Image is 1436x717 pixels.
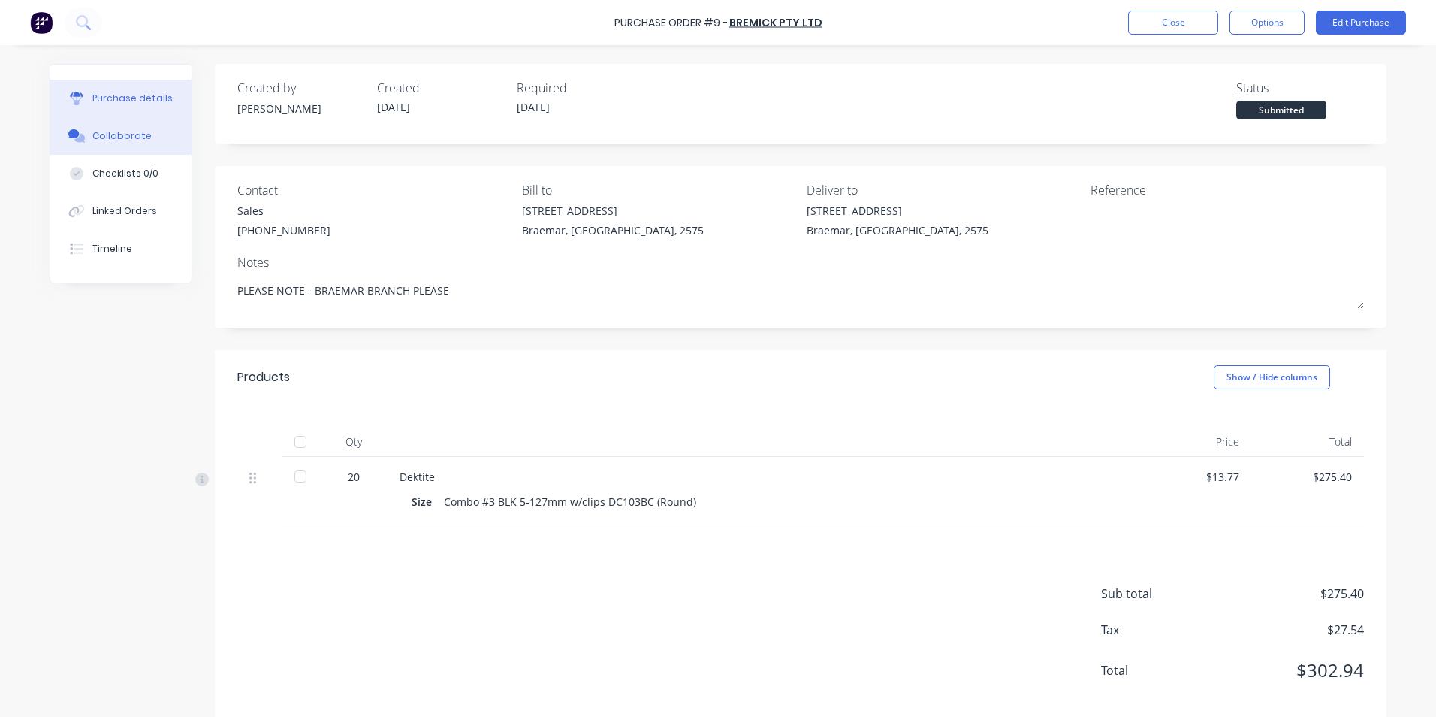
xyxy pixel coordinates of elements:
button: Checklists 0/0 [50,155,192,192]
div: Contact [237,181,511,199]
button: Collaborate [50,117,192,155]
button: Close [1128,11,1218,35]
span: Tax [1101,621,1214,639]
div: Checklists 0/0 [92,167,158,180]
div: Deliver to [807,181,1080,199]
button: Purchase details [50,80,192,117]
div: Bill to [522,181,795,199]
div: Combo #3 BLK 5-127mm w/clips DC103BC (Round) [444,491,696,513]
div: Sales [237,203,330,219]
div: 20 [332,469,376,485]
button: Edit Purchase [1316,11,1406,35]
div: Reference [1091,181,1364,199]
button: Options [1229,11,1305,35]
textarea: PLEASE NOTE - BRAEMAR BRANCH PLEASE [237,275,1364,309]
span: $302.94 [1214,657,1364,684]
div: Braemar, [GEOGRAPHIC_DATA], 2575 [807,222,988,238]
div: Purchase Order #9 - [614,15,728,31]
div: $275.40 [1263,469,1352,485]
div: Braemar, [GEOGRAPHIC_DATA], 2575 [522,222,704,238]
div: [PHONE_NUMBER] [237,222,330,238]
div: [PERSON_NAME] [237,101,365,116]
span: Total [1101,661,1214,679]
div: Total [1251,427,1364,457]
span: $275.40 [1214,585,1364,603]
div: Size [412,491,444,513]
div: [STREET_ADDRESS] [807,203,988,219]
div: Submitted [1236,101,1326,120]
button: Timeline [50,230,192,268]
div: Dektite [400,469,1127,485]
div: Collaborate [92,129,152,143]
button: Linked Orders [50,192,192,230]
div: Notes [237,253,1364,271]
div: Status [1236,79,1364,97]
a: Bremick Pty Ltd [729,15,822,30]
div: Qty [320,427,388,457]
div: Created by [237,79,365,97]
div: Products [237,368,290,386]
div: Required [517,79,644,97]
span: $27.54 [1214,621,1364,639]
div: Created [377,79,505,97]
div: Timeline [92,242,132,256]
div: Price [1139,427,1251,457]
button: Show / Hide columns [1214,365,1330,389]
div: [STREET_ADDRESS] [522,203,704,219]
span: Sub total [1101,585,1214,603]
div: $13.77 [1151,469,1239,485]
div: Purchase details [92,92,173,105]
img: Factory [30,11,53,34]
div: Linked Orders [92,204,157,218]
